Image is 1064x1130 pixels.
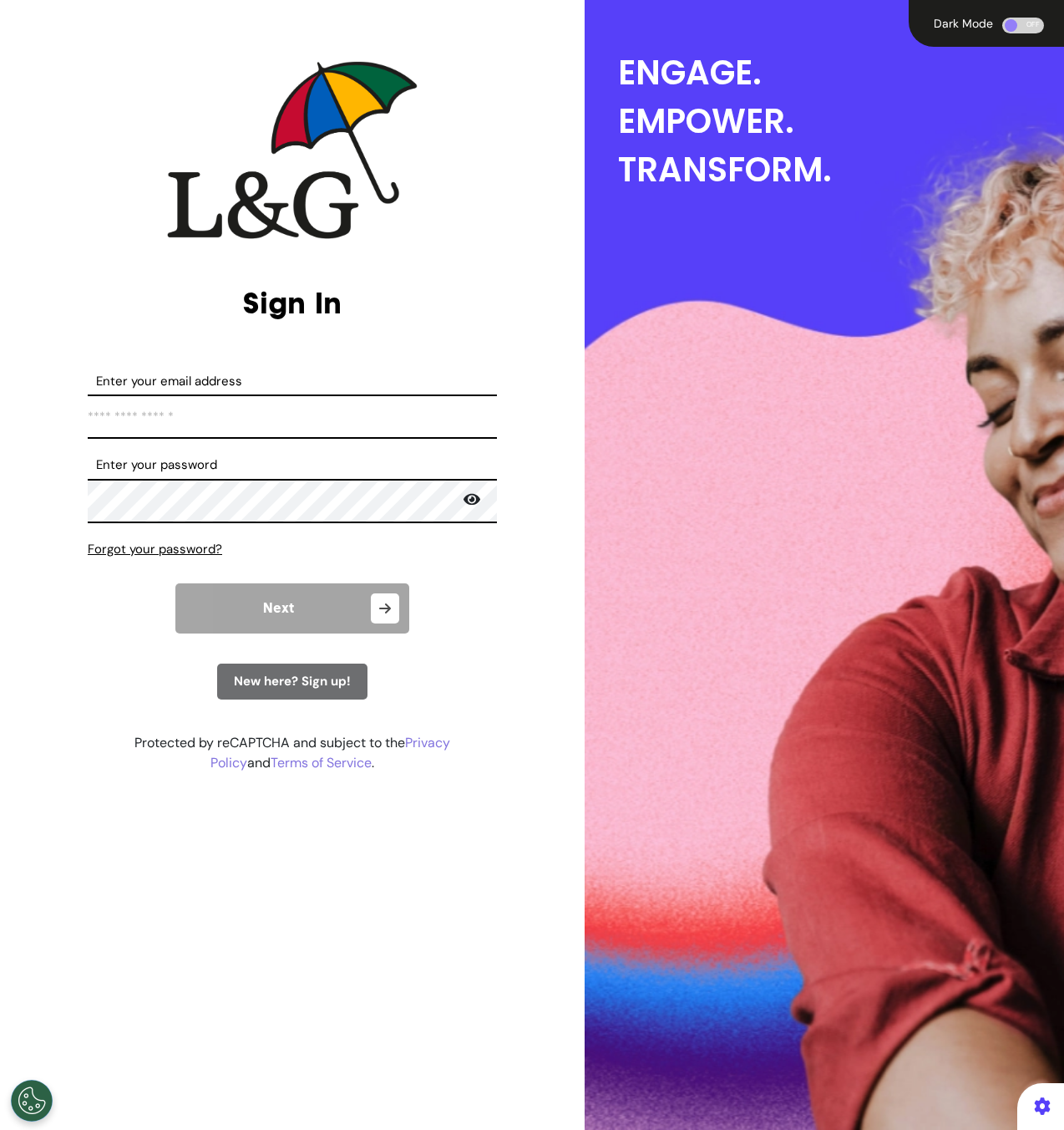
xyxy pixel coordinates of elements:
div: TRANSFORM. [618,145,1064,194]
div: ENGAGE. [618,48,1064,97]
label: Enter your password [88,456,497,475]
span: New here? Sign up! [234,673,351,690]
button: Next [175,583,409,634]
span: Forgot your password? [88,541,222,557]
div: Protected by reCAPTCHA and subject to the and . [88,733,497,773]
img: company logo [167,61,418,239]
h2: Sign In [88,285,497,321]
span: Next [263,602,294,615]
div: Dark Mode [929,18,998,29]
button: Open Preferences [11,1080,53,1122]
a: Terms of Service [271,754,372,771]
a: Privacy Policy [210,734,450,771]
div: OFF [1002,18,1044,33]
label: Enter your email address [88,372,497,391]
div: EMPOWER. [618,97,1064,145]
